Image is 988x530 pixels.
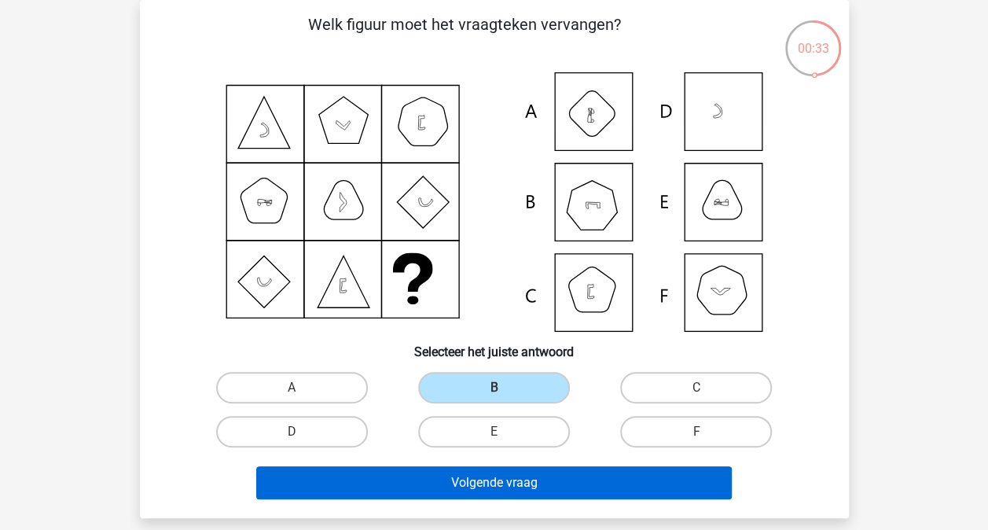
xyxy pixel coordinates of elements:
div: 00:33 [784,19,843,58]
button: Volgende vraag [256,466,732,499]
h6: Selecteer het juiste antwoord [165,332,824,359]
label: F [620,416,772,447]
label: D [216,416,368,447]
label: A [216,372,368,403]
label: C [620,372,772,403]
label: B [418,372,570,403]
p: Welk figuur moet het vraagteken vervangen? [165,13,765,60]
label: E [418,416,570,447]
